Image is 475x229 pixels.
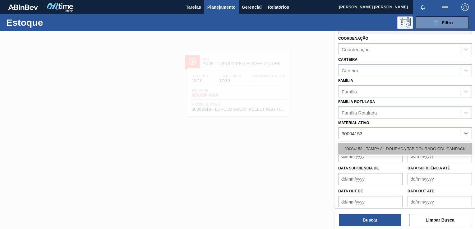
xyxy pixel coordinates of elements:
label: Material ativo [338,121,369,125]
span: Tarefas [186,3,201,11]
span: Filtro [442,20,453,25]
label: Data out até [408,189,434,193]
img: Logout [461,3,469,11]
label: Coordenação [338,36,368,41]
div: Família [342,89,357,94]
div: Família Rotulada [342,110,377,115]
label: Família Rotulada [338,100,375,104]
input: dd/mm/yyyy [338,173,403,185]
div: Carteira [342,68,358,73]
input: dd/mm/yyyy [408,196,472,208]
input: dd/mm/yyyy [408,150,472,162]
button: Notificações [413,3,433,11]
label: Carteira [338,57,357,62]
div: Pogramando: nenhum usuário selecionado [397,16,413,29]
div: Coordenação [342,47,370,52]
img: userActions [441,3,449,11]
label: Data suficiência até [408,166,450,170]
label: Data out de [338,189,363,193]
span: Gerencial [242,3,262,11]
div: 30004153 - TAMPA AL DOURADA TAB DOURADO CDL CANPACK [338,143,472,155]
h1: Estoque [6,19,95,26]
button: Filtro [416,16,469,29]
input: dd/mm/yyyy [338,150,403,162]
label: Data suficiência de [338,166,379,170]
label: Família [338,79,353,83]
img: TNhmsLtSVTkK8tSr43FrP2fwEKptu5GPRR3wAAAABJRU5ErkJggg== [8,4,38,10]
input: dd/mm/yyyy [338,196,403,208]
span: Relatórios [268,3,289,11]
input: dd/mm/yyyy [408,173,472,185]
span: Planejamento [207,3,236,11]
